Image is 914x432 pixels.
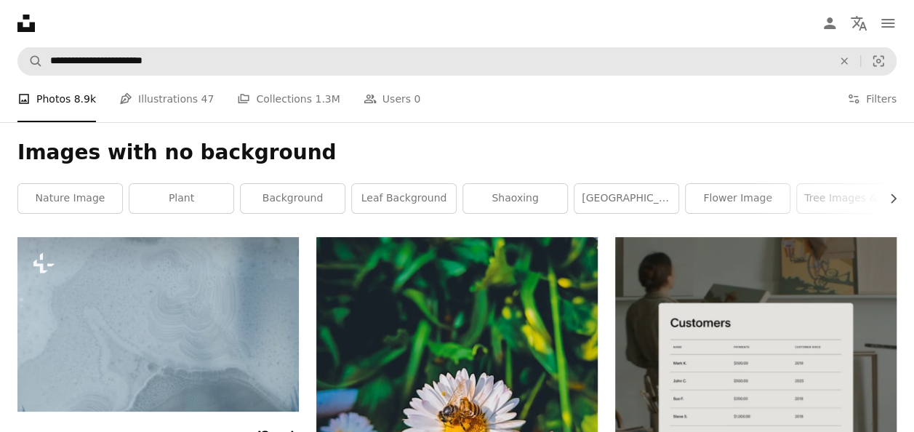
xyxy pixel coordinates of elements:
[316,417,598,431] a: a bee sitting on top of a white and yellow flower
[847,76,897,122] button: Filters
[828,47,860,75] button: Clear
[315,91,340,107] span: 1.3M
[17,140,897,166] h1: Images with no background
[17,317,299,330] a: an aerial view of a body of water
[17,47,897,76] form: Find visuals sitewide
[574,184,678,213] a: [GEOGRAPHIC_DATA]中国
[241,184,345,213] a: background
[463,184,567,213] a: shaoxing
[18,47,43,75] button: Search Unsplash
[201,91,215,107] span: 47
[414,91,420,107] span: 0
[17,15,35,32] a: Home — Unsplash
[686,184,790,213] a: flower image
[17,237,299,412] img: an aerial view of a body of water
[815,9,844,38] a: Log in / Sign up
[352,184,456,213] a: leaf background
[119,76,214,122] a: Illustrations 47
[861,47,896,75] button: Visual search
[237,76,340,122] a: Collections 1.3M
[129,184,233,213] a: plant
[844,9,873,38] button: Language
[873,9,902,38] button: Menu
[364,76,421,122] a: Users 0
[880,184,897,213] button: scroll list to the right
[797,184,901,213] a: tree images & picture
[18,184,122,213] a: nature image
